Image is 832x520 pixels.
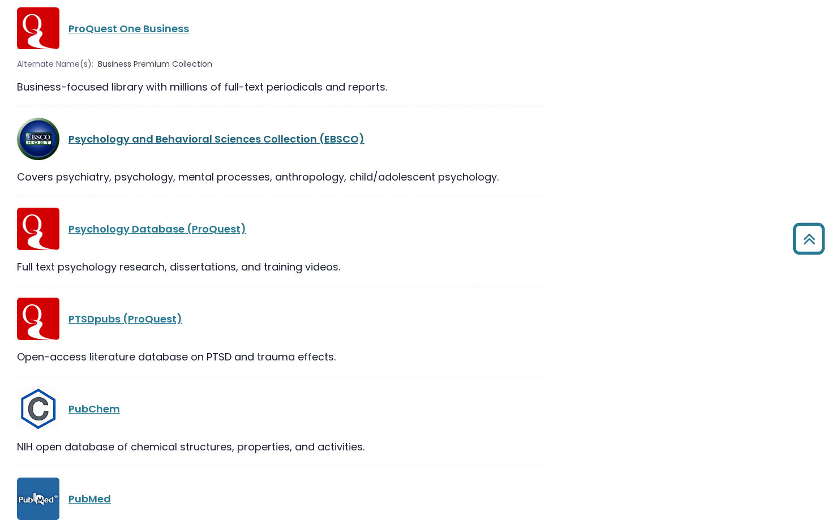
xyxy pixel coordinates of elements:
[98,58,212,70] span: Business Premium Collection
[68,312,182,326] a: PTSDpubs (ProQuest)
[17,259,544,274] div: Full text psychology research, dissertations, and training videos.
[17,439,544,454] div: NIH open database of chemical structures, properties, and activities.
[68,132,364,146] a: Psychology and Behavioral Sciences Collection (EBSCO)
[788,228,829,249] a: Back to Top
[68,22,189,36] a: ProQuest One Business
[68,492,111,506] a: PubMed
[17,169,544,184] div: Covers psychiatry, psychology, mental processes, anthropology, child/adolescent psychology.
[68,222,246,236] a: Psychology Database (ProQuest)
[17,349,544,364] div: Open-access literature database on PTSD and trauma effects.
[68,402,120,416] a: PubChem
[17,58,93,70] span: Alternate Name(s):
[17,79,544,94] div: Business-focused library with millions of full-text periodicals and reports.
